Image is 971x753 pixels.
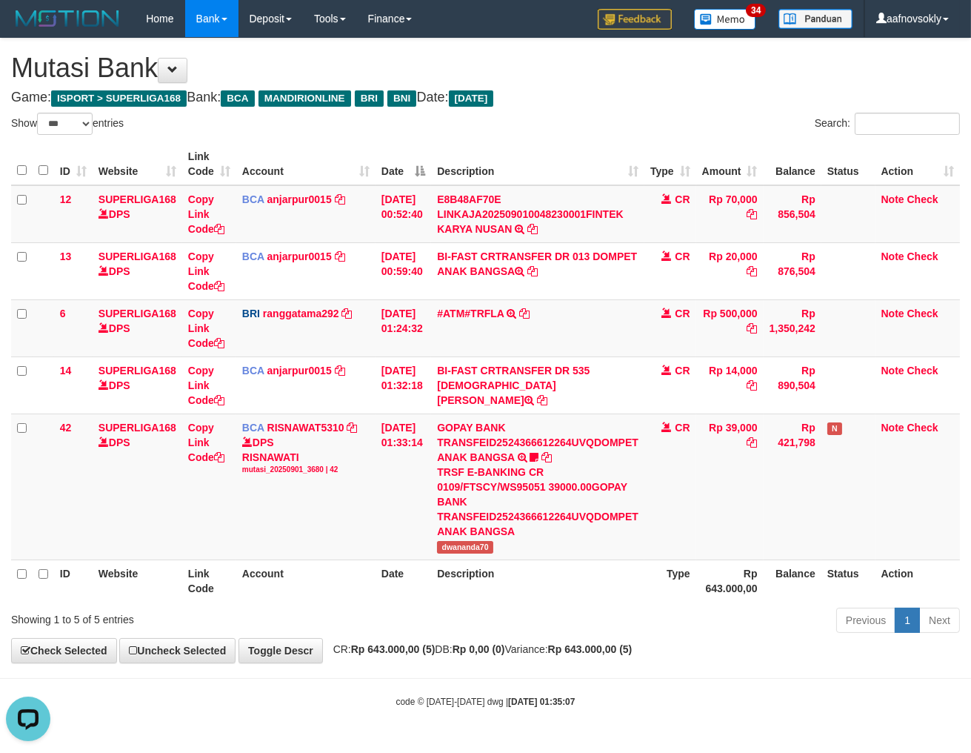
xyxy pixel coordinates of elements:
a: Copy BI-FAST CRTRANSFER DR 535 MUHAMMAD ICHSAN BA to clipboard [537,394,547,406]
div: DPS RISNAWATI [242,435,370,475]
th: Description: activate to sort column ascending [431,143,644,185]
a: ranggatama292 [263,308,339,319]
img: Button%20Memo.svg [694,9,756,30]
strong: Rp 643.000,00 (5) [351,643,436,655]
span: BCA [242,422,264,434]
div: mutasi_20250901_3680 | 42 [242,465,370,475]
span: BCA [221,90,254,107]
td: Rp 500,000 [696,299,764,356]
span: CR [675,308,690,319]
img: Feedback.jpg [598,9,672,30]
span: 34 [746,4,766,17]
span: BNI [387,90,416,107]
a: SUPERLIGA168 [99,308,176,319]
a: Toggle Descr [238,638,323,663]
span: 6 [60,308,66,319]
td: Rp 39,000 [696,414,764,560]
th: Date [376,560,431,602]
a: Copy Link Code [188,251,224,292]
th: Date: activate to sort column descending [376,143,431,185]
td: Rp 14,000 [696,356,764,414]
th: Account: activate to sort column ascending [236,143,376,185]
td: [DATE] 01:32:18 [376,356,431,414]
span: BCA [242,193,264,205]
a: #ATM#TRFLA [437,308,504,319]
span: CR [675,422,690,434]
th: Balance [764,560,821,602]
th: Link Code: activate to sort column ascending [182,143,236,185]
td: Rp 421,798 [764,414,821,560]
button: Open LiveChat chat widget [6,6,50,50]
a: Copy GOPAY BANK TRANSFEID2524366612264UVQDOMPET ANAK BANGSA to clipboard [541,451,552,463]
th: Amount: activate to sort column ascending [696,143,764,185]
td: BI-FAST CRTRANSFER DR 535 [DEMOGRAPHIC_DATA][PERSON_NAME] [431,356,644,414]
th: Description [431,560,644,602]
td: DPS [93,414,182,560]
th: Link Code [182,560,236,602]
th: Account [236,560,376,602]
a: GOPAY BANK TRANSFEID2524366612264UVQDOMPET ANAK BANGSA [437,422,638,463]
td: [DATE] 01:24:32 [376,299,431,356]
td: Rp 856,504 [764,185,821,243]
div: TRSF E-BANKING CR 0109/FTSCY/WS95051 39000.00GOPAY BANK TRANSFEID2524366612264UVQDOMPET ANAK BANGSA [437,465,638,539]
a: Copy Rp 70,000 to clipboard [747,208,758,220]
a: Previous [836,608,895,633]
img: panduan.png [778,9,852,29]
a: Note [881,422,904,434]
a: Note [881,308,904,319]
strong: Rp 643.000,00 (5) [548,643,633,655]
label: Show entries [11,113,124,135]
a: SUPERLIGA168 [99,193,176,205]
td: [DATE] 00:59:40 [376,242,431,299]
td: Rp 70,000 [696,185,764,243]
a: Copy ranggatama292 to clipboard [341,308,352,319]
th: Status [821,143,875,185]
label: Search: [815,113,960,135]
th: Website: activate to sort column ascending [93,143,182,185]
span: dwananda70 [437,541,493,554]
h4: Game: Bank: Date: [11,90,960,105]
span: 12 [60,193,72,205]
span: BCA [242,365,264,376]
span: CR: DB: Variance: [326,643,633,655]
td: DPS [93,185,182,243]
th: ID [54,560,93,602]
a: SUPERLIGA168 [99,422,176,434]
a: Note [881,251,904,262]
td: Rp 20,000 [696,242,764,299]
td: Rp 890,504 [764,356,821,414]
a: Copy Link Code [188,422,224,463]
th: Balance [764,143,821,185]
a: Copy anjarpur0015 to clipboard [335,251,345,262]
a: Copy Link Code [188,365,224,406]
img: MOTION_logo.png [11,7,124,30]
a: Copy Rp 14,000 to clipboard [747,379,758,391]
a: Check [907,251,938,262]
a: Copy Rp 20,000 to clipboard [747,265,758,277]
strong: Rp 0,00 (0) [453,643,505,655]
th: Type: activate to sort column ascending [644,143,696,185]
a: Copy Link Code [188,308,224,349]
h1: Mutasi Bank [11,53,960,83]
a: SUPERLIGA168 [99,365,176,376]
span: BCA [242,251,264,262]
strong: [DATE] 01:35:07 [508,697,575,707]
a: anjarpur0015 [267,365,332,376]
a: Copy Link Code [188,193,224,235]
th: Action [875,560,960,602]
td: [DATE] 01:33:14 [376,414,431,560]
th: Rp 643.000,00 [696,560,764,602]
a: E8B48AF70E LINKAJA202509010048230001FINTEK KARYA NUSAN [437,193,623,235]
span: CR [675,251,690,262]
span: 42 [60,422,72,434]
td: DPS [93,242,182,299]
th: Type [644,560,696,602]
a: Check [907,365,938,376]
a: Next [919,608,960,633]
td: DPS [93,299,182,356]
a: Copy E8B48AF70E LINKAJA202509010048230001FINTEK KARYA NUSAN to clipboard [527,223,538,235]
a: Copy Rp 500,000 to clipboard [747,322,758,334]
span: BRI [355,90,384,107]
a: Copy anjarpur0015 to clipboard [335,193,345,205]
a: anjarpur0015 [267,193,332,205]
